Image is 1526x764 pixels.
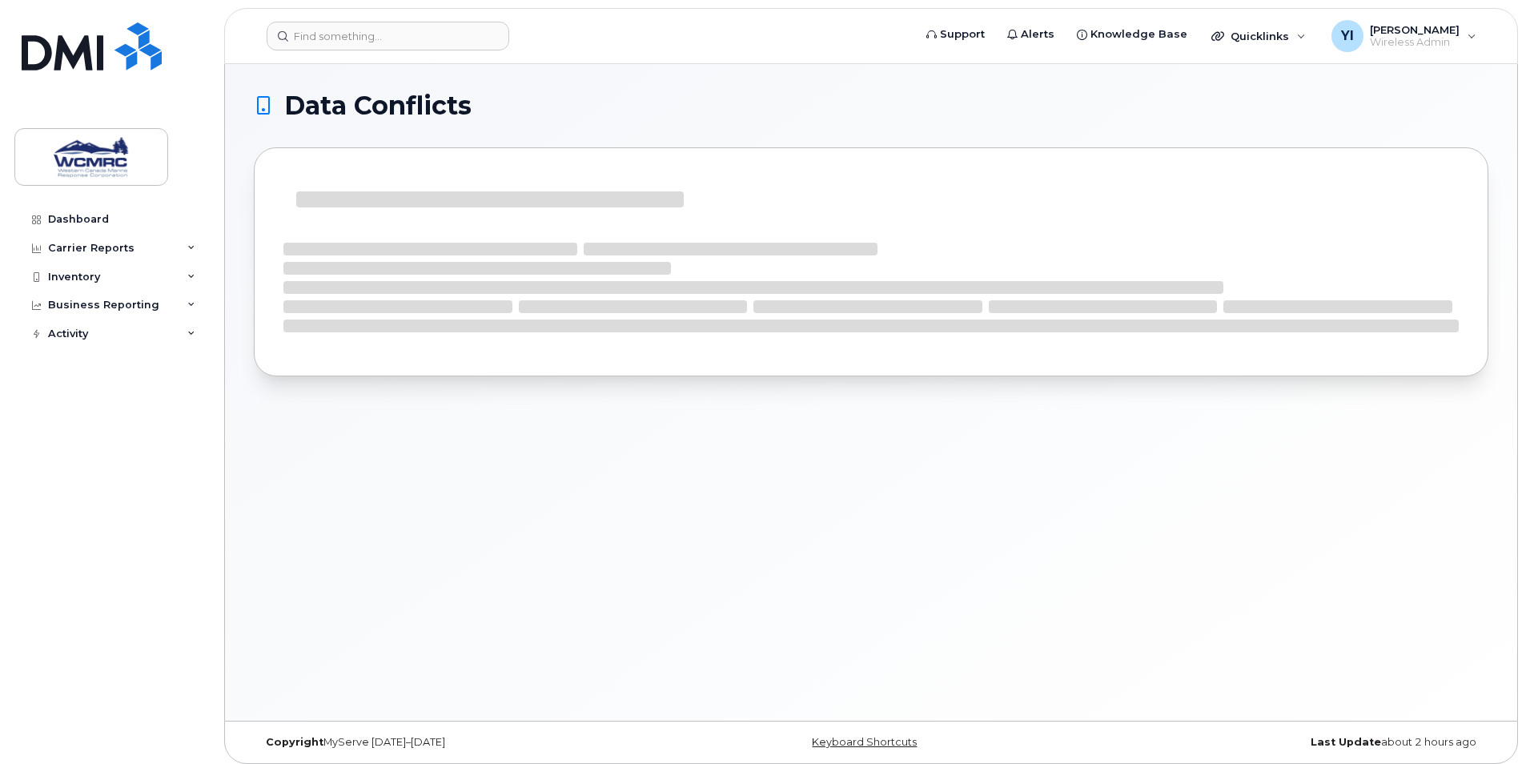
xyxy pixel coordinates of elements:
strong: Last Update [1311,736,1381,748]
div: about 2 hours ago [1077,736,1488,749]
strong: Copyright [266,736,323,748]
span: Data Conflicts [284,94,472,118]
a: Keyboard Shortcuts [812,736,917,748]
div: MyServe [DATE]–[DATE] [254,736,665,749]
